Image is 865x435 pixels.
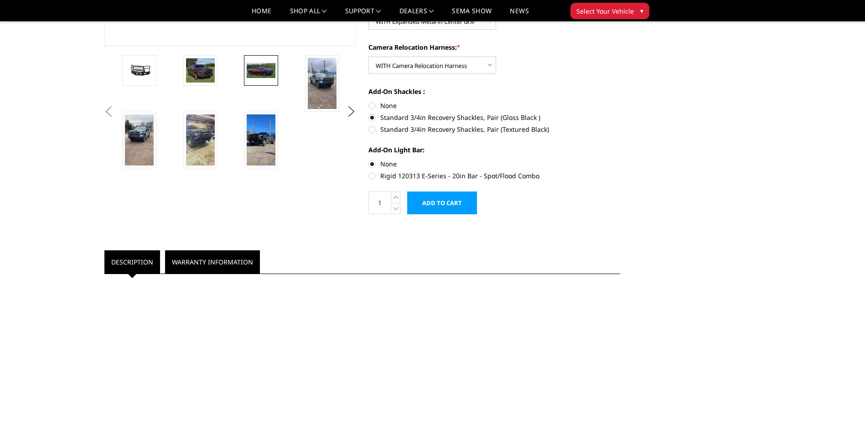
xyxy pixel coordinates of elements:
[165,250,260,274] a: Warranty Information
[640,6,643,16] span: ▾
[125,114,154,166] img: 2024-2025 Chevrolet 2500-3500 - FT Series - Extreme Front Bumper
[368,171,620,181] label: Rigid 120313 E-Series - 20in Bar - Spot/Flood Combo
[368,42,620,52] label: Camera Relocation Harness:
[345,8,381,21] a: Support
[576,6,634,16] span: Select Your Vehicle
[570,3,649,19] button: Select Your Vehicle
[368,87,620,96] label: Add-On Shackles :
[186,58,215,83] img: 2024-2025 Chevrolet 2500-3500 - FT Series - Extreme Front Bumper
[344,105,358,119] button: Next
[247,114,275,166] img: 2024-2025 Chevrolet 2500-3500 - FT Series - Extreme Front Bumper
[819,391,865,435] iframe: Chat Widget
[368,159,620,169] label: None
[247,63,275,78] img: 2024-2025 Chevrolet 2500-3500 - FT Series - Extreme Front Bumper
[252,8,271,21] a: Home
[368,101,620,110] label: None
[102,105,116,119] button: Previous
[510,8,528,21] a: News
[399,8,434,21] a: Dealers
[368,145,620,155] label: Add-On Light Bar:
[125,64,154,77] img: 2024-2025 Chevrolet 2500-3500 - FT Series - Extreme Front Bumper
[290,8,327,21] a: shop all
[104,250,160,274] a: Description
[308,58,337,109] img: 2024-2025 Chevrolet 2500-3500 - FT Series - Extreme Front Bumper
[368,124,620,134] label: Standard 3/4in Recovery Shackles, Pair (Textured Black)
[368,113,620,122] label: Standard 3/4in Recovery Shackles, Pair (Gloss Black )
[186,114,215,166] img: 2024-2025 Chevrolet 2500-3500 - FT Series - Extreme Front Bumper
[407,192,477,214] input: Add to Cart
[452,8,492,21] a: SEMA Show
